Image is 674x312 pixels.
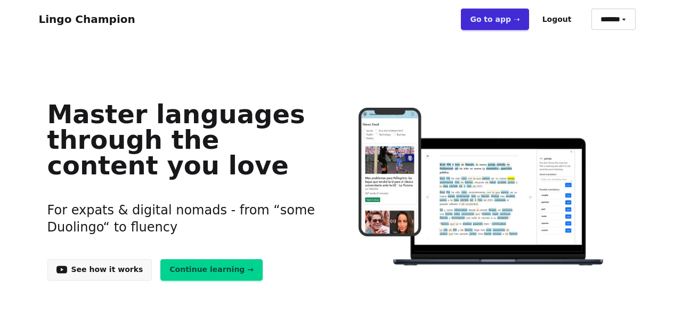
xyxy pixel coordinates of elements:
button: Logout [533,9,581,30]
a: Lingo Champion [39,13,135,26]
a: Continue learning → [160,259,263,281]
a: See how it works [47,259,152,281]
h1: Master languages through the content you love [47,101,321,178]
a: Go to app ➝ [461,9,529,30]
h3: For expats & digital nomads - from “some Duolingo“ to fluency [47,189,321,249]
img: Learn languages online [337,108,627,267]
